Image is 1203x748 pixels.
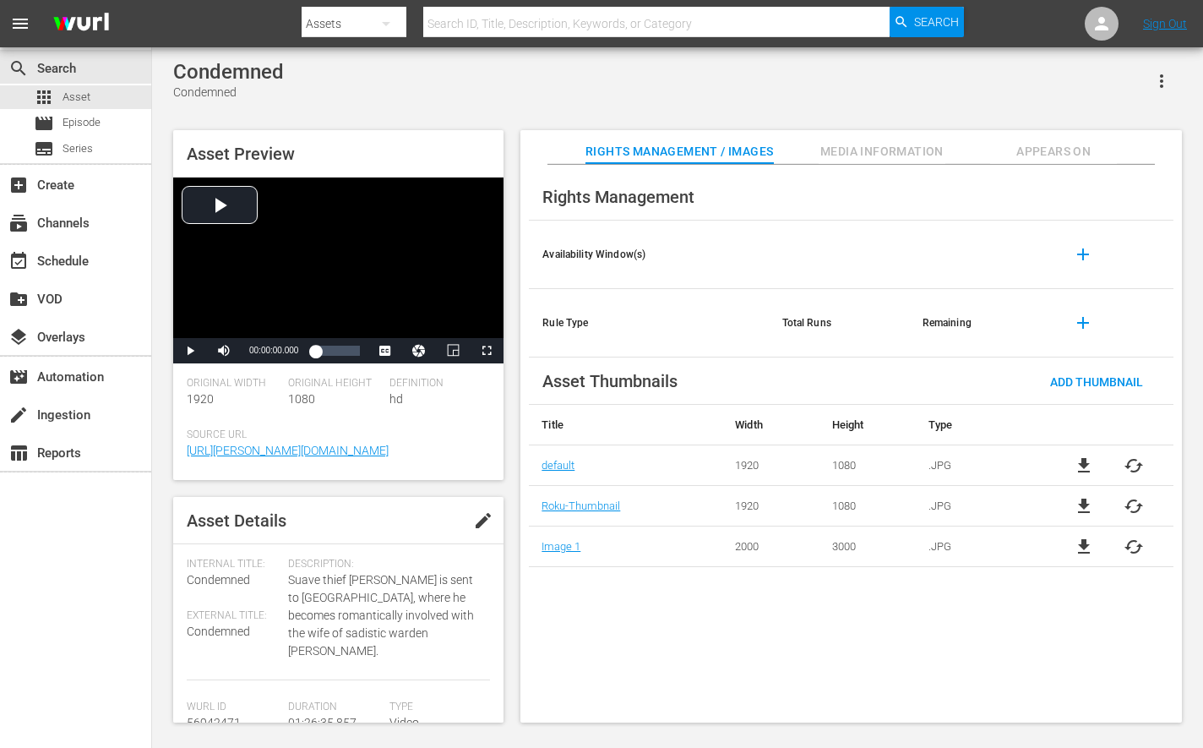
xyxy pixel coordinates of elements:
span: Wurl Id [187,701,280,714]
span: Condemned [187,625,250,638]
div: Condemned [173,60,284,84]
span: Rights Management [542,187,694,207]
span: 1080 [288,392,315,406]
span: menu [10,14,30,34]
button: Mute [207,338,241,363]
div: Condemned [173,84,284,101]
span: hd [389,392,403,406]
td: 1920 [722,486,819,527]
a: file_download [1074,537,1094,557]
td: .JPG [916,486,1045,527]
span: Type [389,701,482,714]
th: Width [722,405,819,445]
button: cached [1124,537,1144,557]
button: Captions [368,338,402,363]
div: Video Player [173,177,504,363]
a: default [542,459,574,472]
button: Picture-in-Picture [436,338,470,363]
span: Suave thief [PERSON_NAME] is sent to [GEOGRAPHIC_DATA], where he becomes romantically involved wi... [288,571,482,660]
button: Add Thumbnail [1037,366,1157,396]
button: Search [890,7,964,37]
span: Description: [288,558,482,571]
button: edit [463,500,504,541]
span: Reports [8,443,29,463]
span: 00:00:00.000 [249,346,298,355]
span: Schedule [8,251,29,271]
span: Asset Preview [187,144,295,164]
span: Add Thumbnail [1037,375,1157,389]
span: Asset Thumbnails [542,371,678,391]
span: Create [8,175,29,195]
span: 01:26:35.857 [288,716,357,729]
button: Fullscreen [470,338,504,363]
img: ans4CAIJ8jUAAAAAAAAAAAAAAAAAAAAAAAAgQb4GAAAAAAAAAAAAAAAAAAAAAAAAJMjXAAAAAAAAAAAAAAAAAAAAAAAAgAT5G... [41,4,122,44]
td: 1920 [722,445,819,486]
span: add [1073,313,1093,333]
th: Remaining [909,289,1049,358]
span: Duration [288,701,381,714]
th: Availability Window(s) [529,221,768,289]
th: Type [916,405,1045,445]
a: file_download [1074,496,1094,516]
td: .JPG [916,527,1045,567]
span: edit [473,510,493,531]
span: Automation [8,367,29,387]
td: 1080 [819,486,916,527]
div: Progress Bar [315,346,360,356]
span: Series [34,139,54,159]
td: .JPG [916,445,1045,486]
span: Series [63,140,93,157]
span: Media Information [819,141,945,162]
span: Definition [389,377,482,390]
span: Asset [63,89,90,106]
span: External Title: [187,609,280,623]
a: Sign Out [1143,17,1187,30]
span: Search [8,58,29,79]
span: Original Height [288,377,381,390]
span: Ingestion [8,405,29,425]
span: Overlays [8,327,29,347]
button: cached [1124,496,1144,516]
span: Asset Details [187,510,286,531]
span: Asset [34,87,54,107]
button: add [1063,234,1103,275]
span: Episode [63,114,101,131]
span: Internal Title: [187,558,280,571]
span: add [1073,244,1093,265]
th: Rule Type [529,289,768,358]
td: 2000 [722,527,819,567]
span: Original Width [187,377,280,390]
span: 1920 [187,392,214,406]
span: VOD [8,289,29,309]
th: Total Runs [769,289,909,358]
span: Source Url [187,429,482,442]
a: [URL][PERSON_NAME][DOMAIN_NAME] [187,444,389,457]
span: Rights Management / Images [585,141,773,162]
td: 1080 [819,445,916,486]
span: 56942471 [187,716,241,729]
button: Jump To Time [402,338,436,363]
span: Appears On [990,141,1117,162]
span: Channels [8,213,29,233]
span: Search [914,7,959,37]
a: Roku-Thumbnail [542,500,620,512]
th: Height [819,405,916,445]
span: Episode [34,113,54,134]
th: Title [529,405,722,445]
button: cached [1124,456,1144,476]
a: file_download [1074,456,1094,476]
button: Play [173,338,207,363]
span: Condemned [187,573,250,587]
span: Video [389,716,419,729]
button: add [1063,303,1103,343]
a: Image 1 [542,540,580,553]
td: 3000 [819,527,916,567]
